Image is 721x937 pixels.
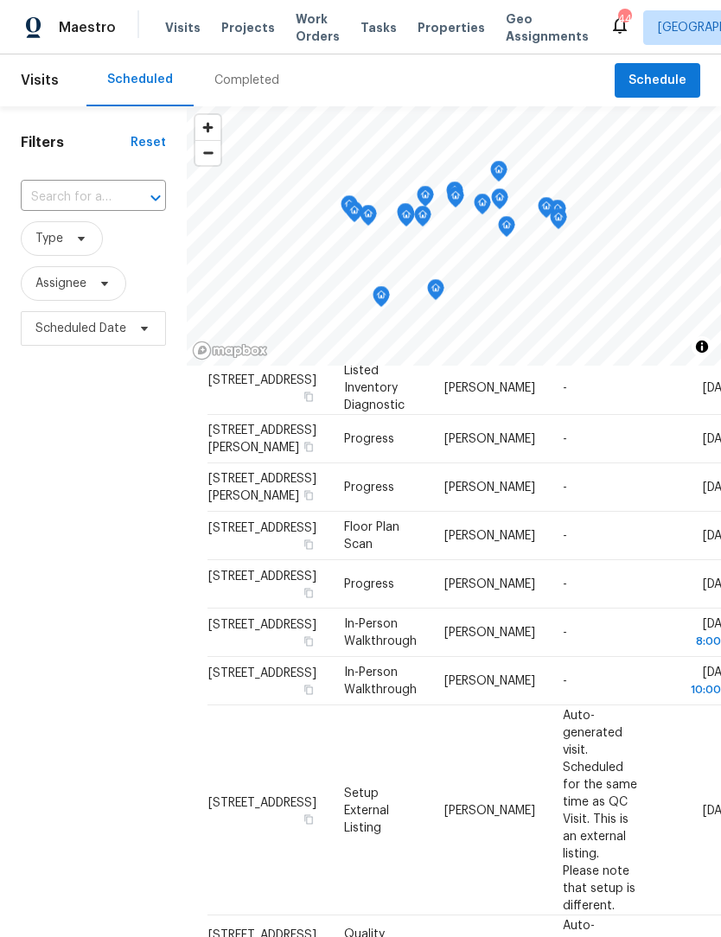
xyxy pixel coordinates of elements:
span: - [563,578,567,590]
span: Visits [165,19,201,36]
span: - [563,381,567,393]
button: Copy Address [301,634,316,649]
div: Map marker [373,286,390,313]
span: - [563,675,567,687]
div: Map marker [341,195,358,222]
span: [PERSON_NAME] [444,530,535,542]
div: Map marker [446,182,463,208]
div: Map marker [397,203,414,230]
span: Work Orders [296,10,340,45]
button: Toggle attribution [692,336,712,357]
button: Copy Address [301,439,316,455]
span: Zoom out [195,141,220,165]
div: 44 [618,10,630,28]
span: In-Person Walkthrough [344,666,417,696]
span: [STREET_ADDRESS] [208,667,316,679]
button: Zoom out [195,140,220,165]
span: Setup External Listing [344,787,389,833]
div: Map marker [414,206,431,233]
div: Map marker [417,186,434,213]
div: Scheduled [107,71,173,88]
span: [STREET_ADDRESS][PERSON_NAME] [208,473,316,502]
span: Properties [418,19,485,36]
button: Copy Address [301,537,316,552]
span: [PERSON_NAME] [444,381,535,393]
div: Map marker [490,161,507,188]
span: Visits [21,61,59,99]
span: Projects [221,19,275,36]
span: Scheduled Date [35,320,126,337]
button: Copy Address [301,682,316,698]
div: Map marker [346,201,363,228]
span: [PERSON_NAME] [444,675,535,687]
span: [PERSON_NAME] [444,804,535,816]
span: [STREET_ADDRESS] [208,373,316,386]
div: Map marker [549,200,566,226]
div: Reset [131,134,166,151]
div: Completed [214,72,279,89]
span: Maestro [59,19,116,36]
button: Copy Address [301,811,316,826]
span: Type [35,230,63,247]
span: - [563,530,567,542]
div: Map marker [427,279,444,306]
span: Geo Assignments [506,10,589,45]
a: Mapbox homepage [192,341,268,360]
input: Search for an address... [21,184,118,211]
div: Map marker [491,188,508,215]
span: [PERSON_NAME] [444,627,535,639]
button: Copy Address [301,585,316,601]
span: [PERSON_NAME] [444,433,535,445]
span: Progress [344,433,394,445]
div: Map marker [398,206,415,233]
h1: Filters [21,134,131,151]
button: Schedule [615,63,700,99]
div: Map marker [538,197,555,224]
span: In-Person Walkthrough [344,618,417,647]
div: Map marker [550,208,567,235]
div: Map marker [447,187,464,214]
button: Copy Address [301,488,316,503]
span: - [563,481,567,494]
button: Open [144,186,168,210]
span: - [563,433,567,445]
span: Assignee [35,275,86,292]
span: Auto-generated visit. Scheduled for the same time as QC Visit. This is an external listing. Pleas... [563,709,637,911]
div: Map marker [474,194,491,220]
span: [STREET_ADDRESS] [208,522,316,534]
span: Tasks [360,22,397,34]
button: Zoom in [195,115,220,140]
span: - [563,627,567,639]
span: [STREET_ADDRESS][PERSON_NAME] [208,424,316,454]
span: [STREET_ADDRESS] [208,796,316,808]
span: Floor Plan Scan [344,521,399,551]
span: [STREET_ADDRESS] [208,570,316,583]
span: Schedule [628,70,686,92]
span: [PERSON_NAME] [444,481,535,494]
span: [PERSON_NAME] [444,578,535,590]
button: Copy Address [301,388,316,404]
div: Map marker [360,205,377,232]
div: Map marker [498,216,515,243]
span: Progress [344,481,394,494]
span: Listed Inventory Diagnostic [344,364,405,411]
span: Toggle attribution [697,337,707,356]
span: Progress [344,578,394,590]
span: [STREET_ADDRESS] [208,619,316,631]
